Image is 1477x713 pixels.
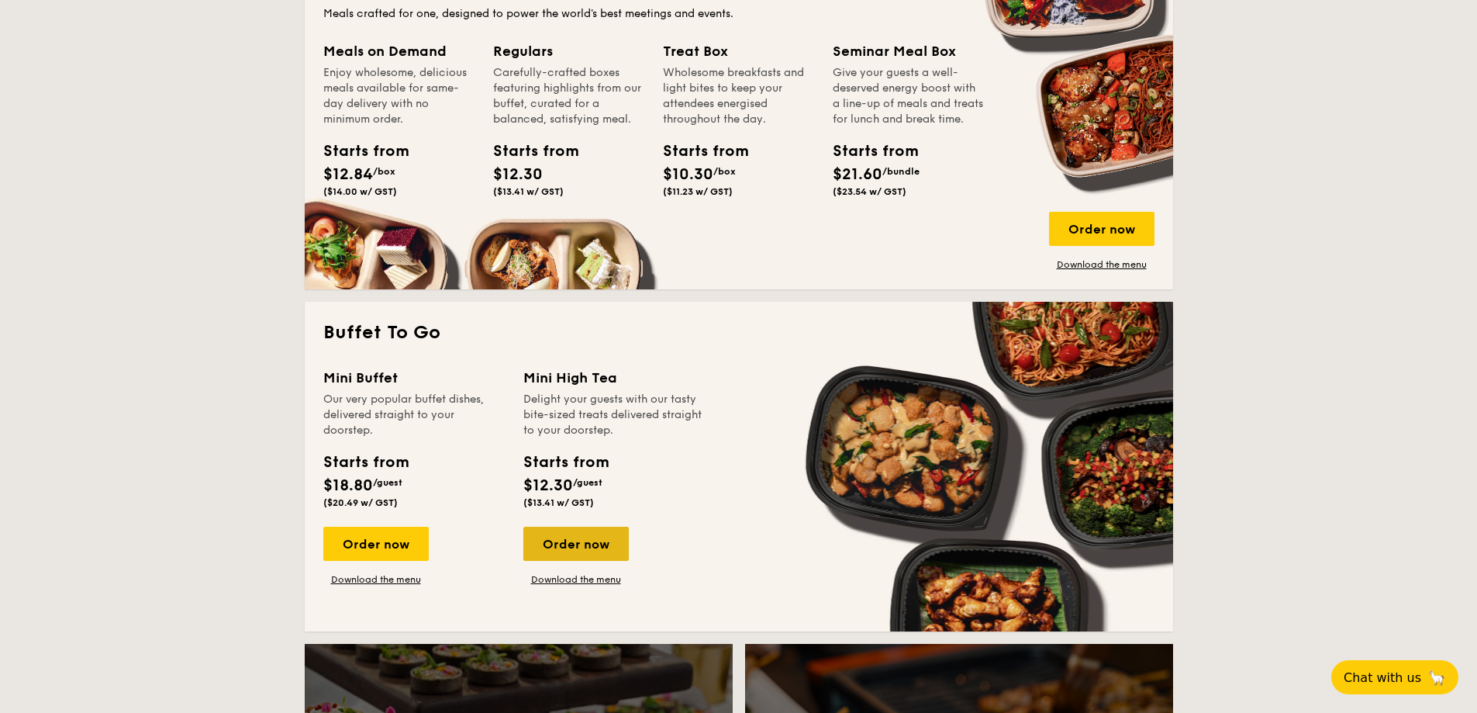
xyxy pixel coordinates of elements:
[323,527,429,561] div: Order now
[882,166,920,177] span: /bundle
[323,392,505,438] div: Our very popular buffet dishes, delivered straight to your doorstep.
[323,165,373,184] span: $12.84
[833,40,984,62] div: Seminar Meal Box
[493,65,644,127] div: Carefully-crafted boxes featuring highlights from our buffet, curated for a balanced, satisfying ...
[323,320,1154,345] h2: Buffet To Go
[323,476,373,495] span: $18.80
[523,451,608,474] div: Starts from
[323,40,475,62] div: Meals on Demand
[833,165,882,184] span: $21.60
[1427,669,1446,687] span: 🦙
[1049,212,1154,246] div: Order now
[663,140,733,163] div: Starts from
[833,140,902,163] div: Starts from
[573,477,602,488] span: /guest
[323,367,505,389] div: Mini Buffet
[323,573,429,586] a: Download the menu
[833,186,906,197] span: ($23.54 w/ GST)
[663,65,814,127] div: Wholesome breakfasts and light bites to keep your attendees energised throughout the day.
[663,165,713,184] span: $10.30
[493,40,644,62] div: Regulars
[373,477,402,488] span: /guest
[323,6,1154,22] div: Meals crafted for one, designed to power the world's best meetings and events.
[493,165,543,184] span: $12.30
[493,140,563,163] div: Starts from
[1049,258,1154,271] a: Download the menu
[323,497,398,508] span: ($20.49 w/ GST)
[523,367,705,389] div: Mini High Tea
[523,527,629,561] div: Order now
[663,186,733,197] span: ($11.23 w/ GST)
[523,476,573,495] span: $12.30
[1344,670,1421,685] span: Chat with us
[493,186,564,197] span: ($13.41 w/ GST)
[523,573,629,586] a: Download the menu
[833,65,984,127] div: Give your guests a well-deserved energy boost with a line-up of meals and treats for lunch and br...
[523,497,594,508] span: ($13.41 w/ GST)
[663,40,814,62] div: Treat Box
[713,166,736,177] span: /box
[523,392,705,438] div: Delight your guests with our tasty bite-sized treats delivered straight to your doorstep.
[323,451,408,474] div: Starts from
[1331,660,1458,694] button: Chat with us🦙
[323,65,475,127] div: Enjoy wholesome, delicious meals available for same-day delivery with no minimum order.
[323,140,393,163] div: Starts from
[373,166,395,177] span: /box
[323,186,397,197] span: ($14.00 w/ GST)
